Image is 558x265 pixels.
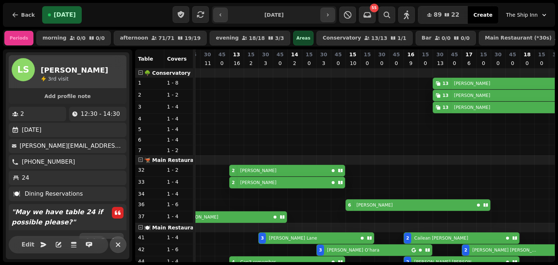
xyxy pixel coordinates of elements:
p: morning [43,35,66,41]
h2: [PERSON_NAME] [41,65,108,75]
p: 13 [437,60,443,67]
p: 1 - 6 [167,201,190,208]
span: LS [17,65,29,74]
p: 1 - 8 [167,79,190,86]
button: Auto-Reply [80,233,124,248]
p: 15 [538,51,545,58]
p: 1 - 2 [167,166,190,174]
p: 3 / 3 [275,36,284,41]
p: 15 [480,51,487,58]
span: [DATE] [54,12,76,18]
p: 2 [292,60,298,67]
p: 3 [321,60,327,67]
div: 2 [406,259,409,265]
p: 33 [138,178,161,185]
p: 7 [138,147,161,154]
p: 0 [393,60,399,67]
p: 1 - 2 [167,147,190,154]
p: 71 / 71 [158,36,174,41]
button: The Ship Inn [502,8,552,21]
button: Bar0/00/0 [416,31,476,45]
p: 30 [262,51,269,58]
p: afternoon [120,35,148,41]
p: 0 [539,60,545,67]
span: 22 [451,12,459,18]
p: 16 [234,60,239,67]
p: 30 [436,51,443,58]
p: 4 [138,115,161,122]
p: Bar [422,35,432,41]
p: Conservatory [323,35,361,41]
p: 9 [408,60,414,67]
span: Table [138,56,153,62]
span: 3 [48,76,51,82]
p: 0 / 0 [461,36,470,41]
div: 13 [442,93,449,98]
p: 11 [205,60,210,67]
div: 2 [406,235,409,241]
p: 0 [481,60,486,67]
span: rd [51,76,58,82]
p: 45 [276,51,283,58]
button: Edit [21,237,35,252]
div: Areas [293,31,314,45]
span: 🍽️ Main Restaurant (*40s) [144,225,219,231]
button: [DATE] [42,6,82,24]
button: Back [6,6,41,24]
p: [PERSON_NAME] [454,93,490,98]
p: Dining Reservations [25,189,83,198]
div: 3 [261,235,264,241]
p: 0 / 0 [442,36,451,41]
p: Can't remember. [240,259,277,265]
div: 13 [442,105,449,110]
span: Covers [167,56,187,62]
div: 2 [232,168,235,174]
p: 0 [422,60,428,67]
p: [PERSON_NAME] [240,168,276,174]
p: 0 / 0 [77,36,86,41]
p: 13 / 13 [371,36,387,41]
p: 17 [465,51,472,58]
p: 15 [349,51,356,58]
p: 15 [247,51,254,58]
div: 4 [232,259,235,265]
span: 🌳 Conservatory [144,70,190,76]
p: 3 [138,103,161,110]
p: 45 [393,51,400,58]
div: Periods [4,31,33,45]
p: [DATE] [22,126,41,134]
p: 6 [138,136,161,143]
p: Main Restaurant (*30s) [485,35,552,41]
p: 1 - 4 [167,178,190,185]
p: 0 [306,60,312,67]
p: [PERSON_NAME] O’hara [327,247,379,253]
p: [PERSON_NAME] [454,105,490,110]
div: 2 [232,180,235,185]
p: [PHONE_NUMBER] [22,158,75,166]
p: 5 [138,126,161,133]
p: 3 [263,60,268,67]
button: morning0/00/0 [36,31,111,45]
div: 2 [464,247,467,253]
p: 1 - 4 [167,258,190,265]
p: Cailean [PERSON_NAME] [414,235,468,241]
p: 2 [248,60,254,67]
p: [PERSON_NAME] [PERSON_NAME] [414,259,481,265]
p: [PERSON_NAME] [454,81,490,86]
p: [PERSON_NAME] [PERSON_NAME] [472,247,539,253]
p: 1 - 4 [167,126,190,133]
div: 6 [348,202,351,208]
p: 0 [510,60,515,67]
p: 🍽️ [13,189,20,198]
span: 89 [434,12,442,18]
div: 3 [319,247,322,253]
p: [PERSON_NAME] Lane [269,235,317,241]
button: afternoon71/7119/19 [114,31,207,45]
p: 30 [204,51,211,58]
p: 1 - 4 [167,103,190,110]
p: 45 [335,51,341,58]
p: 15 [422,51,429,58]
p: 2 [20,110,24,118]
p: 1 - 4 [167,234,190,241]
p: 0 / 0 [96,36,105,41]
